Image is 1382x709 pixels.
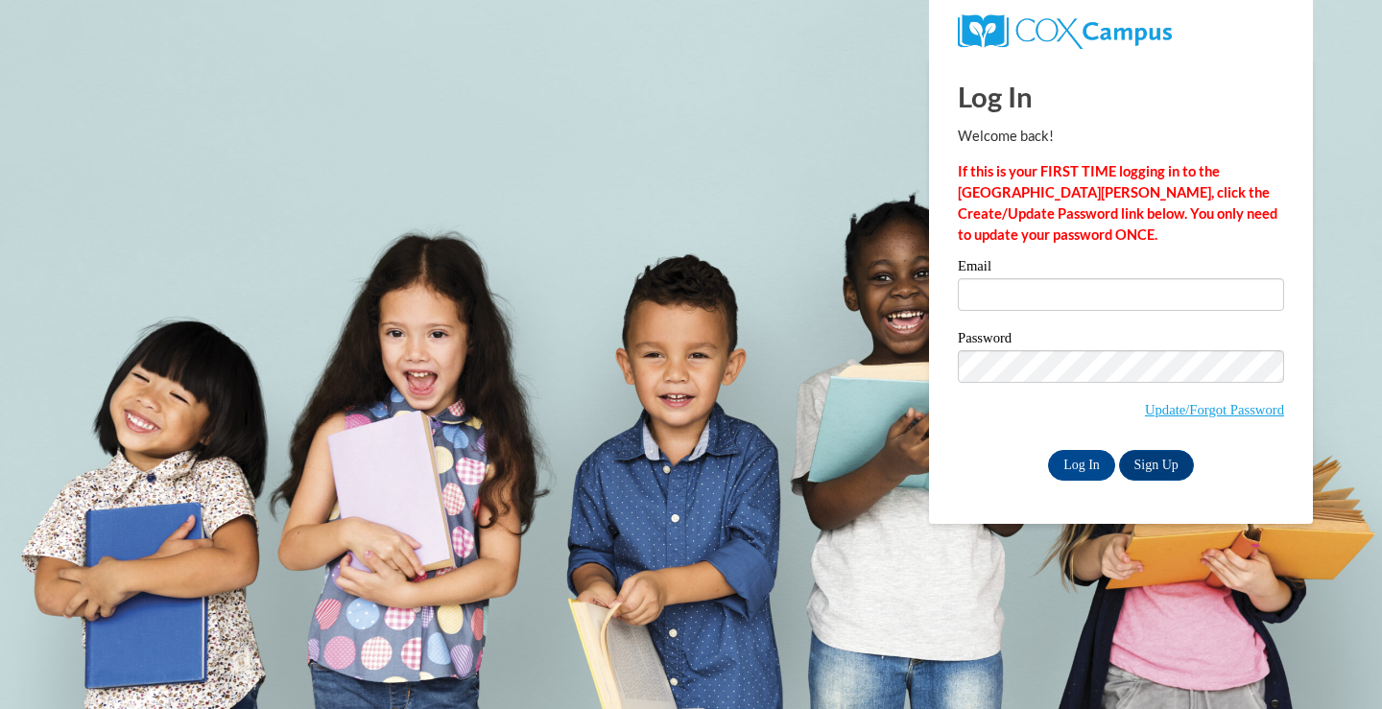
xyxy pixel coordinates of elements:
h1: Log In [958,77,1284,116]
a: Update/Forgot Password [1145,402,1284,417]
p: Welcome back! [958,126,1284,147]
label: Password [958,331,1284,350]
input: Log In [1048,450,1115,481]
strong: If this is your FIRST TIME logging in to the [GEOGRAPHIC_DATA][PERSON_NAME], click the Create/Upd... [958,163,1277,243]
img: COX Campus [958,14,1172,49]
a: COX Campus [958,22,1172,38]
label: Email [958,259,1284,278]
a: Sign Up [1119,450,1194,481]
